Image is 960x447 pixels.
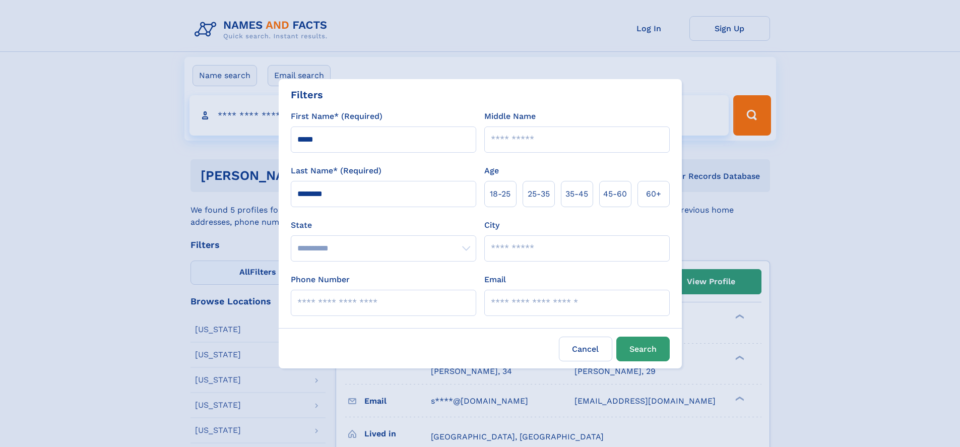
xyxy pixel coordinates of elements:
[291,219,476,231] label: State
[291,274,350,286] label: Phone Number
[484,219,499,231] label: City
[528,188,550,200] span: 25‑35
[291,110,382,122] label: First Name* (Required)
[646,188,661,200] span: 60+
[484,165,499,177] label: Age
[559,337,612,361] label: Cancel
[565,188,588,200] span: 35‑45
[616,337,670,361] button: Search
[603,188,627,200] span: 45‑60
[291,165,381,177] label: Last Name* (Required)
[490,188,510,200] span: 18‑25
[291,87,323,102] div: Filters
[484,274,506,286] label: Email
[484,110,536,122] label: Middle Name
